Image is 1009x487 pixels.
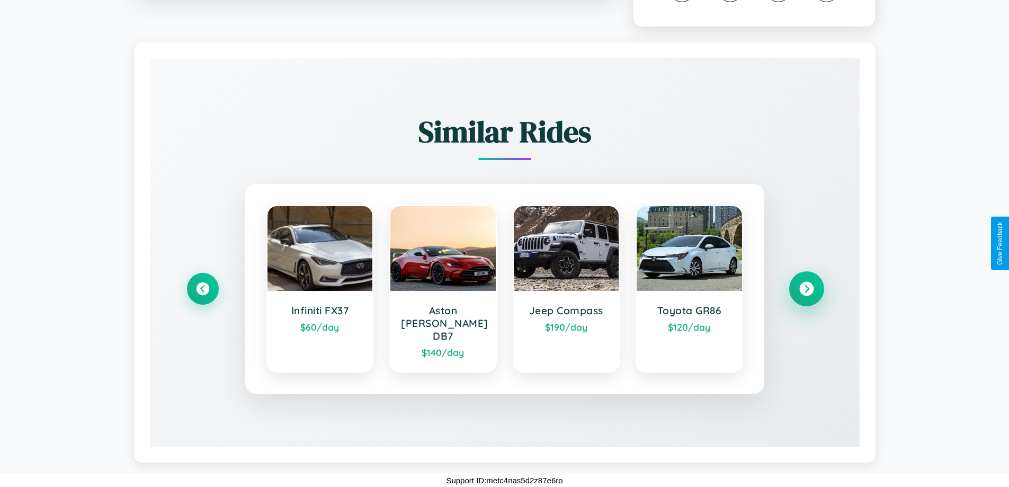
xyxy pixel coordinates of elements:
[636,205,743,373] a: Toyota GR86$120/day
[266,205,374,373] a: Infiniti FX37$60/day
[401,304,485,342] h3: Aston [PERSON_NAME] DB7
[647,321,731,333] div: $ 120 /day
[187,111,823,152] h2: Similar Rides
[996,222,1004,265] div: Give Feedback
[524,321,609,333] div: $ 190 /day
[401,347,485,358] div: $ 140 /day
[278,321,362,333] div: $ 60 /day
[647,304,731,317] h3: Toyota GR86
[524,304,609,317] h3: Jeep Compass
[278,304,362,317] h3: Infiniti FX37
[513,205,620,373] a: Jeep Compass$190/day
[389,205,497,373] a: Aston [PERSON_NAME] DB7$140/day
